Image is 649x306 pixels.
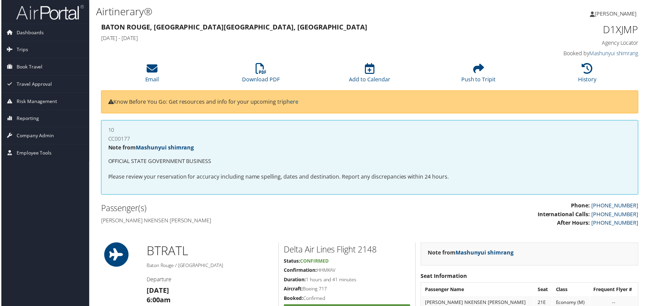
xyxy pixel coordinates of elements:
[15,145,51,162] span: Employee Tools
[284,287,411,293] h5: Boeing 717
[15,59,41,76] span: Book Travel
[462,67,497,83] a: Push to Tripit
[145,67,159,83] a: Email
[284,245,411,256] h2: Delta Air Lines Flight 2148
[15,128,53,145] span: Company Admin
[421,273,468,281] strong: Seat Information
[456,250,515,257] a: Mashunyui shimrang
[593,203,640,210] a: [PHONE_NUMBER]
[15,93,56,110] span: Risk Management
[591,50,640,57] a: Mashunyui shimrang
[15,76,51,93] span: Travel Approval
[107,158,633,166] p: OFFICIAL STATE GOVERNMENT BUSINESS
[513,39,640,47] h4: Agency Locator
[422,285,535,297] th: Passenger Name
[146,297,170,306] strong: 6:00am
[284,268,317,274] strong: Confirmation:
[15,24,43,41] span: Dashboards
[591,285,639,297] th: Frequent Flyer #
[15,41,27,58] span: Trips
[135,144,193,152] a: Mashunyui shimrang
[513,22,640,37] h1: D1XJMP
[593,220,640,227] a: [PHONE_NUMBER]
[558,220,591,227] strong: After Hours:
[107,173,633,182] p: Please review your reservation for accuracy including name spelling, dates and destination. Repor...
[579,67,598,83] a: History
[284,296,303,303] strong: Booked:
[554,285,591,297] th: Class
[107,128,633,133] h4: 10
[107,137,633,142] h4: CC00177
[428,250,515,257] strong: Note from
[242,67,280,83] a: Download PDF
[572,203,591,210] strong: Phone:
[593,211,640,219] a: [PHONE_NUMBER]
[284,287,303,293] strong: Aircraft:
[513,50,640,57] h4: Booked by
[100,203,365,215] h2: Passenger(s)
[100,22,368,32] strong: Baton Rouge, [GEOGRAPHIC_DATA] [GEOGRAPHIC_DATA], [GEOGRAPHIC_DATA]
[349,67,391,83] a: Add to Calendar
[284,259,300,265] strong: Status:
[146,244,273,261] h1: BTR ATL
[300,259,329,265] span: Confirmed
[539,211,591,219] strong: International Calls:
[535,285,553,297] th: Seat
[107,144,193,152] strong: Note from
[107,98,633,107] p: Know Before You Go: Get resources and info for your upcoming trip
[284,268,411,275] h5: HHMKAV
[95,4,462,19] h1: Airtinerary®
[15,110,38,127] span: Reporting
[284,278,411,284] h5: 1 hours and 41 minutes
[284,296,411,303] h5: Confirmed
[100,35,502,42] h4: [DATE] - [DATE]
[100,218,365,225] h4: [PERSON_NAME] nkensen [PERSON_NAME]
[596,10,638,17] span: [PERSON_NAME]
[146,287,168,296] strong: [DATE]
[591,3,645,24] a: [PERSON_NAME]
[146,263,273,270] h5: Baton Rouge / [GEOGRAPHIC_DATA]
[284,278,306,284] strong: Duration:
[15,4,83,20] img: airportal-logo.png
[286,98,298,106] a: here
[146,277,273,284] h4: Departure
